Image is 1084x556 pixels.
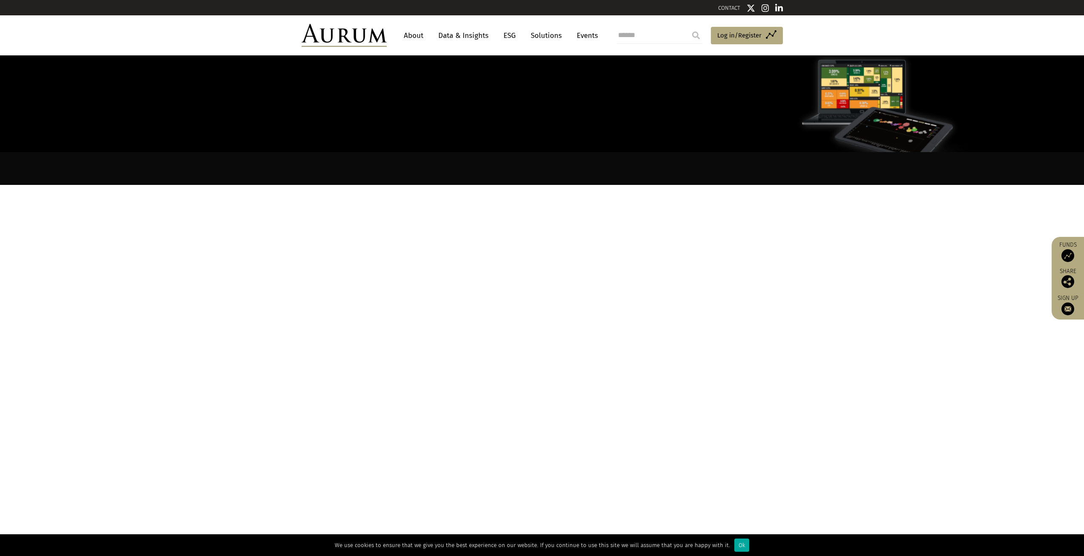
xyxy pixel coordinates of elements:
a: ESG [499,28,520,43]
img: Twitter icon [747,4,755,12]
a: Events [572,28,598,43]
img: Aurum [302,24,387,47]
img: Share this post [1061,275,1074,288]
a: Sign up [1056,294,1080,315]
a: Funds [1056,241,1080,262]
div: Ok [734,539,749,552]
a: CONTACT [718,5,740,11]
div: Share [1056,268,1080,288]
a: About [400,28,428,43]
img: Instagram icon [762,4,769,12]
a: Solutions [526,28,566,43]
span: Log in/Register [717,30,762,40]
a: Log in/Register [711,27,783,45]
a: Data & Insights [434,28,493,43]
img: Linkedin icon [775,4,783,12]
input: Submit [687,27,704,44]
img: Sign up to our newsletter [1061,302,1074,315]
img: Access Funds [1061,249,1074,262]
